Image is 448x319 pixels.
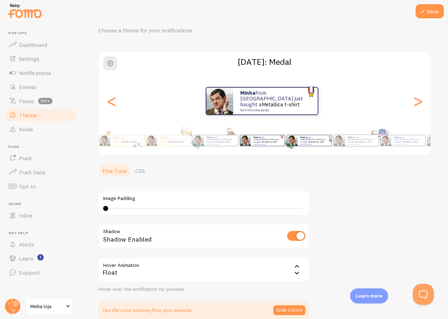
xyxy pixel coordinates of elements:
a: Alerts [4,237,77,251]
a: Metallica t-shirt [403,140,418,143]
a: Theme [4,108,77,122]
strong: Minha [240,89,255,96]
a: Rules [4,122,77,136]
span: Notifications [19,69,51,76]
span: Alerts [19,241,34,248]
svg: <p>Watch New Feature Tutorials!</p> [37,254,44,261]
a: Metallica t-shirt [262,101,300,108]
a: Support [4,265,77,280]
span: Theme [19,112,37,119]
p: from [GEOGRAPHIC_DATA] just bought a [394,136,422,145]
a: Minha loja [25,298,73,315]
a: Push Data [4,165,77,179]
div: Float [98,257,310,282]
small: há 4 minutos atrás [207,143,234,145]
a: Fine Tune [98,164,131,178]
p: from [GEOGRAPHIC_DATA] just bought a [348,136,375,145]
div: Shadow Enabled [98,224,310,249]
a: Metallica t-shirt [262,140,277,143]
a: Inline [4,208,77,223]
div: Next slide [413,76,422,126]
small: há 4 minutos atrás [254,143,281,145]
small: há 4 minutos atrás [348,143,374,145]
a: Metallica t-shirt [356,140,372,143]
small: há 4 minutos atrás [160,143,187,145]
img: Fomo [206,88,233,114]
span: Get Help [8,231,77,236]
a: Dashboard [4,38,77,52]
img: Fomo [427,135,438,146]
a: Opt-In [4,179,77,193]
img: Fomo [240,135,250,146]
label: Image Padding [103,195,305,202]
span: Learn [19,255,33,262]
p: from [GEOGRAPHIC_DATA] just bought a [254,136,282,145]
a: Events [4,80,77,94]
div: Previous slide [107,76,116,126]
img: Fomo [334,135,345,146]
button: Grab Colors [273,305,305,315]
p: from [GEOGRAPHIC_DATA] just bought a [300,136,329,145]
span: Support [19,269,40,276]
a: Notifications [4,66,77,80]
div: Learn more [350,288,388,304]
div: Hover over the notification for preview [98,286,310,293]
p: from [GEOGRAPHIC_DATA] just bought a [240,90,311,112]
a: Settings [4,52,77,66]
p: from [GEOGRAPHIC_DATA] just bought a [160,136,188,145]
strong: Minha [160,136,166,139]
a: CSS [131,164,149,178]
strong: Minha [300,136,306,139]
a: Flows beta [4,94,77,108]
p: Use the color scheme from your website [102,307,191,314]
img: Fomo [193,135,204,146]
small: há 4 minutos atrás [113,143,141,145]
span: Dashboard [19,41,47,48]
span: Push [19,155,32,162]
span: Flows [19,98,34,105]
p: from [GEOGRAPHIC_DATA] just bought a [113,136,141,145]
strong: Minha [348,136,354,139]
p: Learn more [356,293,382,299]
a: Metallica t-shirt [122,140,137,143]
a: Push [4,151,77,165]
img: Fomo [287,135,297,146]
a: Learn [4,251,77,265]
span: Opt-In [19,183,36,190]
small: há 4 minutos atrás [300,143,328,145]
span: Minha loja [30,302,64,311]
strong: Minha [254,136,260,139]
span: Pop-ups [8,31,77,36]
strong: Minha [207,136,213,139]
p: Choose a theme for your notifications [98,26,267,35]
span: Events [19,83,36,90]
img: Fomo [99,135,110,146]
img: Fomo [380,135,391,146]
span: beta [38,98,52,104]
h2: [DATE]: Medal [99,56,430,67]
small: há 4 minutos atrás [394,143,422,145]
strong: Minha [113,136,119,139]
span: Rules [19,126,33,133]
span: Inline [19,212,33,219]
a: Metallica t-shirt [168,140,183,143]
span: Settings [19,55,39,62]
span: Push Data [19,169,45,176]
span: Inline [8,202,77,206]
small: há 4 minutos atrás [240,108,309,112]
iframe: Help Scout Beacon - Open [413,284,434,305]
span: Push [8,145,77,149]
p: from [GEOGRAPHIC_DATA] just bought a [207,136,235,145]
a: Metallica t-shirt [309,140,324,143]
strong: Minha [394,136,400,139]
a: Metallica t-shirt [215,140,230,143]
img: fomo-relay-logo-orange.svg [7,2,43,20]
img: Fomo [146,135,157,146]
